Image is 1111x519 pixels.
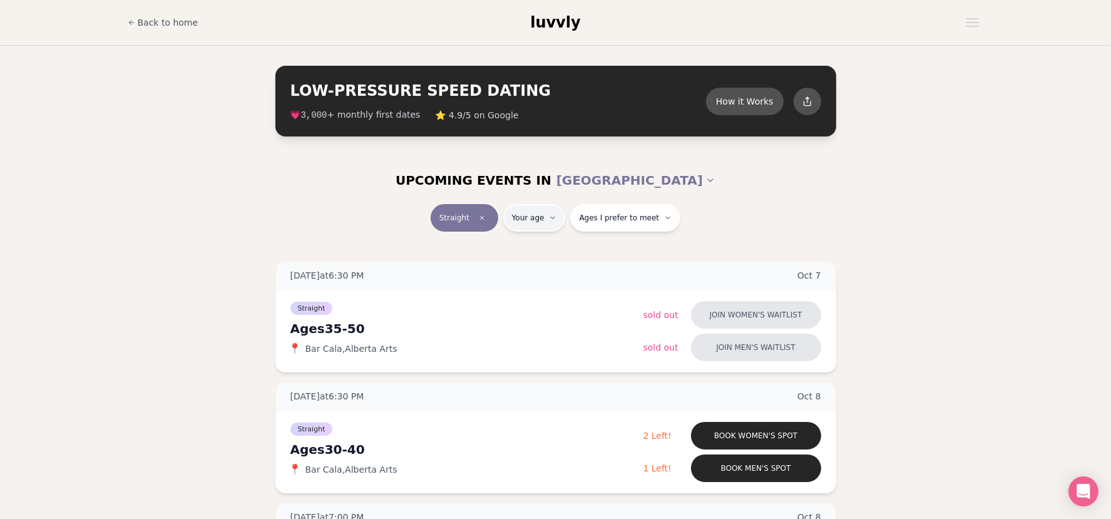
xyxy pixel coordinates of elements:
[643,463,672,473] span: 1 Left!
[435,109,518,121] span: ⭐ 4.9/5 on Google
[530,14,580,31] span: luvvly
[305,463,397,476] span: Bar Cala , Alberta Arts
[290,302,333,315] span: Straight
[556,167,715,194] button: [GEOGRAPHIC_DATA]
[691,455,821,482] button: Book men's spot
[290,465,300,475] span: 📍
[290,81,706,101] h2: LOW-PRESSURE SPEED DATING
[290,269,364,282] span: [DATE] at 6:30 PM
[503,204,566,232] button: Your age
[290,108,421,121] span: 💗 + monthly first dates
[474,210,489,225] span: Clear event type filter
[512,213,545,223] span: Your age
[643,431,672,441] span: 2 Left!
[128,10,198,35] a: Back to home
[1068,476,1098,506] div: Open Intercom Messenger
[301,110,327,120] span: 3,000
[691,334,821,361] button: Join men's waitlist
[290,423,333,436] span: Straight
[706,88,784,115] button: How it Works
[530,13,580,33] a: luvvly
[439,213,469,223] span: Straight
[579,213,659,223] span: Ages I prefer to meet
[961,13,984,32] button: Open menu
[643,342,678,352] span: Sold Out
[290,390,364,403] span: [DATE] at 6:30 PM
[797,269,821,282] span: Oct 7
[290,344,300,354] span: 📍
[431,204,498,232] button: StraightClear event type filter
[691,422,821,450] button: Book women's spot
[797,390,821,403] span: Oct 8
[290,441,643,458] div: Ages 30-40
[691,301,821,329] button: Join women's waitlist
[570,204,680,232] button: Ages I prefer to meet
[305,342,397,355] span: Bar Cala , Alberta Arts
[138,16,198,29] span: Back to home
[396,172,551,189] span: UPCOMING EVENTS IN
[290,320,643,337] div: Ages 35-50
[643,310,678,320] span: Sold Out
